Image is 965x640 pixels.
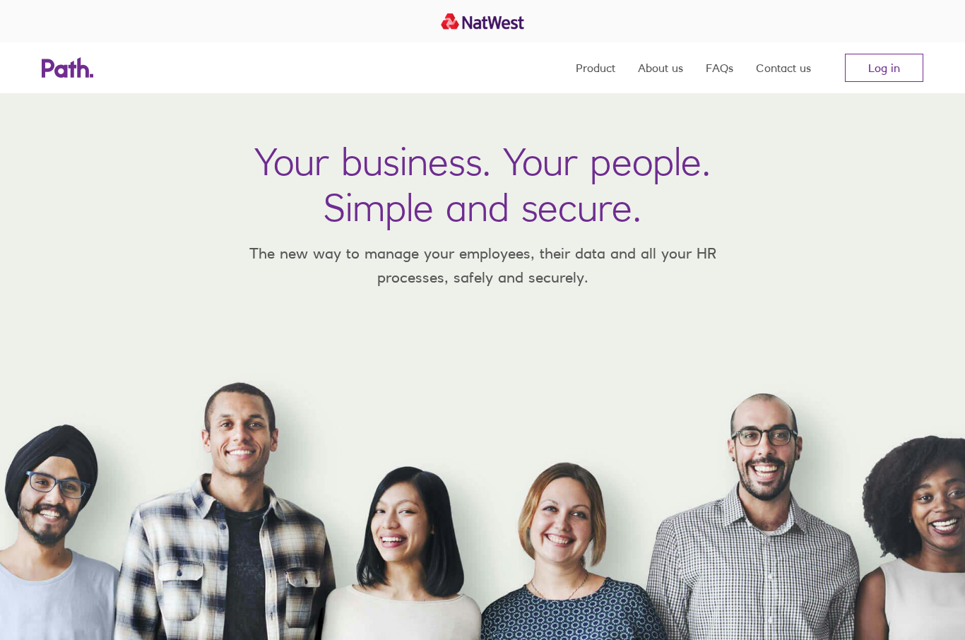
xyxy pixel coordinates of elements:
[638,42,683,93] a: About us
[254,138,711,230] h1: Your business. Your people. Simple and secure.
[845,54,923,82] a: Log in
[756,42,811,93] a: Contact us
[576,42,615,93] a: Product
[228,242,737,289] p: The new way to manage your employees, their data and all your HR processes, safely and securely.
[706,42,733,93] a: FAQs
